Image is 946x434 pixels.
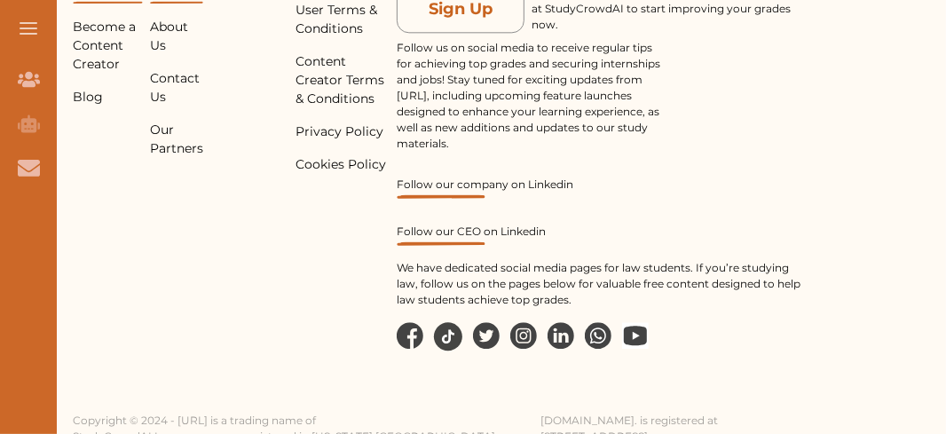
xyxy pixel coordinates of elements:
p: We have dedicated social media pages for law students. If you’re studying law, follow us on the p... [397,260,804,308]
p: Follow us on social media to receive regular tips for achieving top grades and securing internshi... [397,40,663,152]
p: at StudyCrowdAI to start improving your grades now. [532,1,798,33]
p: About Us [150,18,203,55]
img: wp [585,322,611,349]
img: Under [397,241,485,246]
p: Cookies Policy [296,155,390,174]
img: Under [73,1,143,4]
img: in [510,322,537,349]
p: Become a Content Creator [73,18,143,74]
p: User Terms & Conditions [296,1,390,38]
img: Under [150,1,203,4]
img: Under [397,194,485,199]
img: tw [473,322,500,349]
p: Privacy Policy [296,122,390,141]
img: li [548,322,574,349]
a: Follow our CEO on Linkedin [397,225,804,246]
img: facebook [397,322,423,349]
p: Blog [73,88,143,107]
img: wp [622,322,649,349]
p: Contact Us [150,69,203,107]
p: Our Partners [150,121,203,158]
a: Follow our company on Linkedin [397,178,804,199]
a: [URL] [397,89,427,102]
p: Content Creator Terms & Conditions [296,52,390,108]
